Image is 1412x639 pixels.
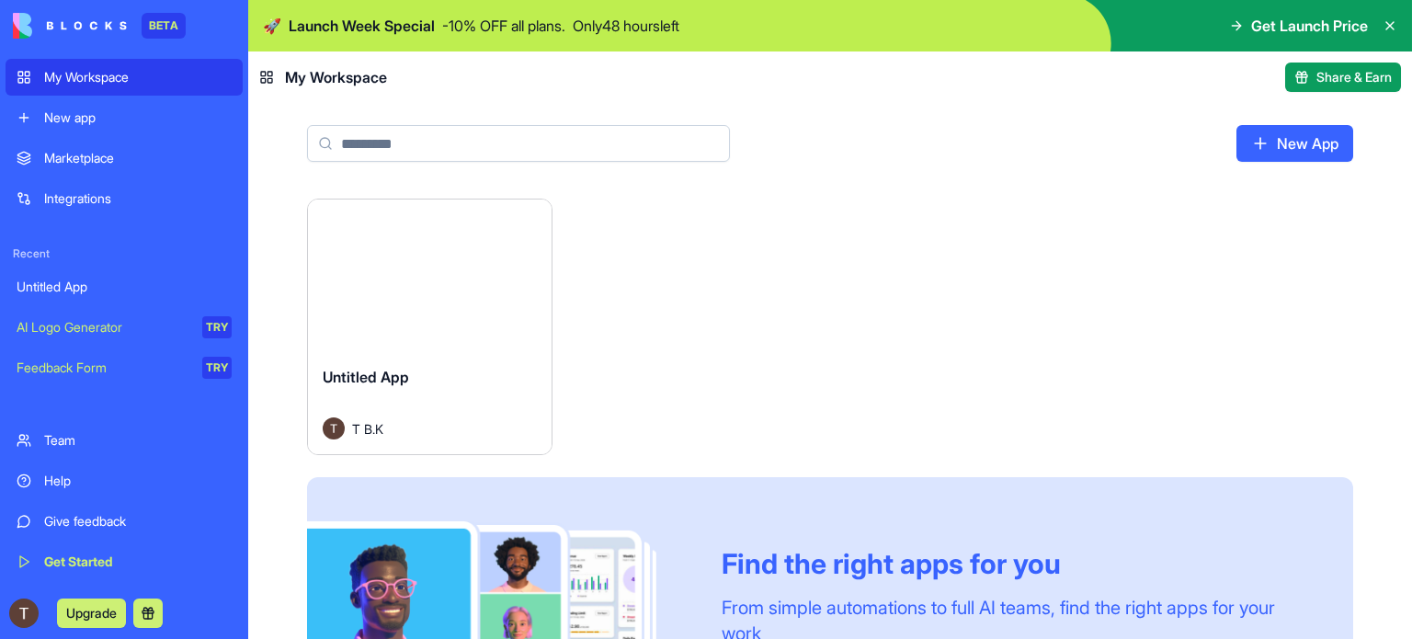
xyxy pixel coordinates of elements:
[13,13,127,39] img: logo
[44,108,232,127] div: New app
[17,318,189,337] div: AI Logo Generator
[442,15,565,37] p: - 10 % OFF all plans.
[352,419,383,439] span: T B.K
[44,512,232,531] div: Give feedback
[17,278,232,296] div: Untitled App
[1316,68,1392,86] span: Share & Earn
[6,349,243,386] a: Feedback FormTRY
[44,189,232,208] div: Integrations
[1251,15,1368,37] span: Get Launch Price
[6,309,243,346] a: AI Logo GeneratorTRY
[6,246,243,261] span: Recent
[57,599,126,628] button: Upgrade
[6,462,243,499] a: Help
[6,422,243,459] a: Team
[1236,125,1353,162] a: New App
[44,149,232,167] div: Marketplace
[573,15,679,37] p: Only 48 hours left
[289,15,435,37] span: Launch Week Special
[44,553,232,571] div: Get Started
[9,599,39,628] img: ACg8ocLf-Cxk6OQ9pbCIfqyp--H3StfYLYaj0JHbJOZ8ss1j_BQ7mA=s96-c
[307,199,552,455] a: Untitled AppAvatarT B.K
[6,99,243,136] a: New app
[323,417,345,439] img: Avatar
[202,316,232,338] div: TRY
[6,140,243,177] a: Marketplace
[285,66,387,88] span: My Workspace
[722,547,1309,580] div: Find the right apps for you
[202,357,232,379] div: TRY
[6,503,243,540] a: Give feedback
[6,180,243,217] a: Integrations
[6,268,243,305] a: Untitled App
[13,13,186,39] a: BETA
[6,543,243,580] a: Get Started
[44,68,232,86] div: My Workspace
[17,359,189,377] div: Feedback Form
[57,603,126,622] a: Upgrade
[44,472,232,490] div: Help
[142,13,186,39] div: BETA
[6,59,243,96] a: My Workspace
[263,15,281,37] span: 🚀
[44,431,232,450] div: Team
[323,368,409,386] span: Untitled App
[1285,63,1401,92] button: Share & Earn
